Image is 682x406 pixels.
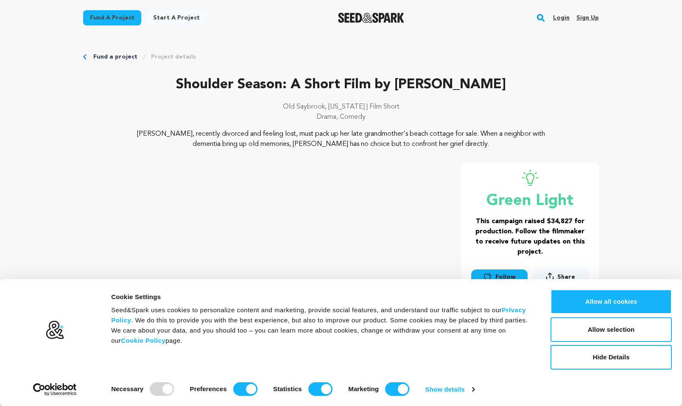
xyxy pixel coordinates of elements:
[83,53,599,61] div: Breadcrumb
[135,129,548,149] p: [PERSON_NAME], recently divorced and feeling lost, must pack up her late grandmother's beach cott...
[83,10,141,25] a: Fund a project
[45,320,64,340] img: logo
[273,385,302,392] strong: Statistics
[338,13,405,23] img: Seed&Spark Logo Dark Mode
[18,383,92,396] a: Usercentrics Cookiebot - opens in a new window
[471,216,589,257] h3: This campaign raised $34,827 for production. Follow the filmmaker to receive future updates on th...
[553,11,570,25] a: Login
[121,337,165,344] a: Cookie Policy
[576,11,599,25] a: Sign up
[111,305,531,346] div: Seed&Spark uses cookies to personalize content and marketing, provide social features, and unders...
[348,385,379,392] strong: Marketing
[83,75,599,95] p: Shoulder Season: A Short Film by [PERSON_NAME]
[533,269,589,288] span: Share
[111,385,143,392] strong: Necessary
[551,345,672,370] button: Hide Details
[471,193,589,210] p: Green Light
[151,53,196,61] a: Project details
[557,273,575,281] span: Share
[471,269,527,285] a: Follow
[111,306,526,324] a: Privacy Policy
[111,292,531,302] div: Cookie Settings
[533,269,589,285] button: Share
[83,102,599,112] p: Old Saybrook, [US_STATE] | Film Short
[551,289,672,314] button: Allow all cookies
[83,112,599,122] p: Drama, Comedy
[551,317,672,342] button: Allow selection
[93,53,137,61] a: Fund a project
[190,385,227,392] strong: Preferences
[146,10,207,25] a: Start a project
[338,13,405,23] a: Seed&Spark Homepage
[425,383,475,396] a: Show details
